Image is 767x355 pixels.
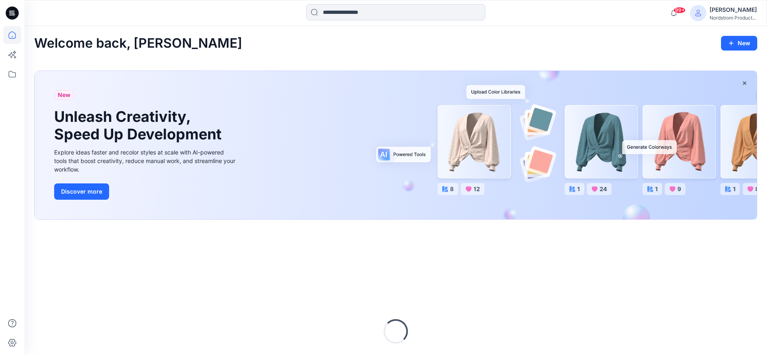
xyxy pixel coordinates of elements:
[54,183,237,200] a: Discover more
[710,15,757,21] div: Nordstrom Product...
[34,36,242,51] h2: Welcome back, [PERSON_NAME]
[673,7,686,13] span: 99+
[695,10,701,16] svg: avatar
[54,108,225,143] h1: Unleash Creativity, Speed Up Development
[710,5,757,15] div: [PERSON_NAME]
[58,90,70,100] span: New
[54,148,237,174] div: Explore ideas faster and recolor styles at scale with AI-powered tools that boost creativity, red...
[721,36,757,51] button: New
[54,183,109,200] button: Discover more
